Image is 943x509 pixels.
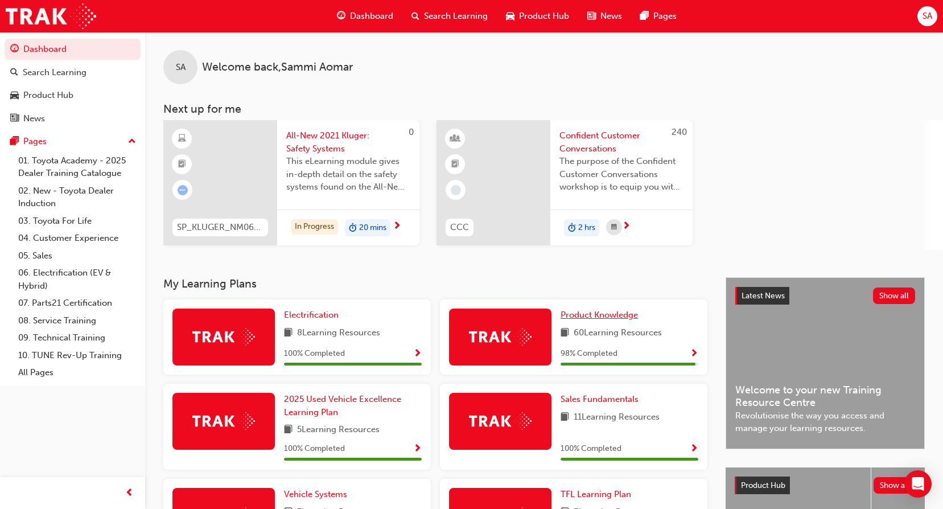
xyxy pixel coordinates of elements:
[192,412,255,430] img: Trak
[23,112,45,125] div: News
[735,384,915,409] span: Welcome to your new Training Resource Centre
[14,312,141,330] a: 08. Service Training
[402,5,497,28] a: search-iconSearch Learning
[163,120,419,245] a: 0SP_KLUGER_NM0621_EL04All-New 2021 Kluger: Safety SystemsThis eLearning module gives in-depth det...
[497,5,578,28] a: car-iconProduct Hub
[690,349,698,359] span: Show Progress
[284,489,347,499] span: Vehicle Systems
[413,347,422,361] button: Show Progress
[284,347,345,360] span: 100 % Completed
[519,10,569,23] span: Product Hub
[561,347,617,360] span: 98 % Completed
[286,155,410,194] span: This eLearning module gives in-depth detail on the safety systems found on the All-New 2021 Kluger.
[125,486,134,500] span: prev-icon
[653,10,677,23] span: Pages
[14,152,141,182] a: 01. Toyota Academy - 2025 Dealer Training Catalogue
[359,221,386,235] span: 20 mins
[578,5,631,28] a: news-iconNews
[284,309,343,322] a: Electrification
[192,328,255,346] img: Trak
[561,488,636,501] a: TFL Learning Plan
[23,89,73,102] div: Product Hub
[350,10,393,23] span: Dashboard
[469,412,532,430] img: Trak
[561,411,569,425] span: book-icon
[23,66,87,79] div: Search Learning
[587,9,596,23] span: news-icon
[328,5,402,28] a: guage-iconDashboard
[178,157,186,172] span: booktick-icon
[904,470,932,498] div: Open Intercom Messenger
[5,39,141,60] a: Dashboard
[413,444,422,454] span: Show Progress
[5,131,141,152] button: Pages
[631,5,686,28] a: pages-iconPages
[163,277,707,290] h3: My Learning Plans
[10,137,19,147] span: pages-icon
[690,442,698,456] button: Show Progress
[574,326,662,340] span: 60 Learning Resources
[284,394,401,417] span: 2025 Used Vehicle Excellence Learning Plan
[178,185,188,195] span: learningRecordVerb_ATTEMPT-icon
[424,10,488,23] span: Search Learning
[10,114,19,124] span: news-icon
[297,326,380,340] span: 8 Learning Resources
[14,247,141,265] a: 05. Sales
[145,102,943,116] h3: Next up for me
[690,444,698,454] span: Show Progress
[14,294,141,312] a: 07. Parts21 Certification
[672,127,687,137] span: 240
[437,120,693,245] a: 240CCCConfident Customer ConversationsThe purpose of the Confident Customer Conversations worksho...
[561,393,643,406] a: Sales Fundamentals
[559,129,683,155] span: Confident Customer Conversations
[10,68,18,78] span: search-icon
[284,442,345,455] span: 100 % Completed
[640,9,649,23] span: pages-icon
[14,229,141,247] a: 04. Customer Experience
[5,85,141,106] a: Product Hub
[873,288,916,304] button: Show all
[14,364,141,381] a: All Pages
[14,329,141,347] a: 09. Technical Training
[413,442,422,456] button: Show Progress
[923,10,932,23] span: SA
[917,6,937,26] button: SA
[284,310,339,320] span: Electrification
[177,221,263,234] span: SP_KLUGER_NM0621_EL04
[735,409,915,435] span: Revolutionise the way you access and manage your learning resources.
[600,10,622,23] span: News
[284,423,293,437] span: book-icon
[690,347,698,361] button: Show Progress
[561,309,643,322] a: Product Knowledge
[506,9,514,23] span: car-icon
[10,44,19,55] span: guage-icon
[284,393,422,418] a: 2025 Used Vehicle Excellence Learning Plan
[409,127,414,137] span: 0
[726,277,925,449] a: Latest NewsShow allWelcome to your new Training Resource CentreRevolutionise the way you access a...
[297,423,380,437] span: 5 Learning Resources
[5,36,141,131] button: DashboardSearch LearningProduct HubNews
[559,155,683,194] span: The purpose of the Confident Customer Conversations workshop is to equip you with tools to commun...
[561,489,631,499] span: TFL Learning Plan
[741,481,785,490] span: Product Hub
[413,349,422,359] span: Show Progress
[128,134,136,149] span: up-icon
[14,264,141,294] a: 06. Electrification (EV & Hybrid)
[874,477,916,494] button: Show all
[735,287,915,305] a: Latest NewsShow all
[337,9,345,23] span: guage-icon
[411,9,419,23] span: search-icon
[6,3,96,29] img: Trak
[568,220,576,235] span: duration-icon
[561,326,569,340] span: book-icon
[284,326,293,340] span: book-icon
[561,310,638,320] span: Product Knowledge
[284,488,352,501] a: Vehicle Systems
[286,129,410,155] span: All-New 2021 Kluger: Safety Systems
[14,182,141,212] a: 02. New - Toyota Dealer Induction
[451,132,459,146] span: learningResourceType_INSTRUCTOR_LED-icon
[578,221,595,235] span: 2 hrs
[561,394,639,404] span: Sales Fundamentals
[176,61,186,74] span: SA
